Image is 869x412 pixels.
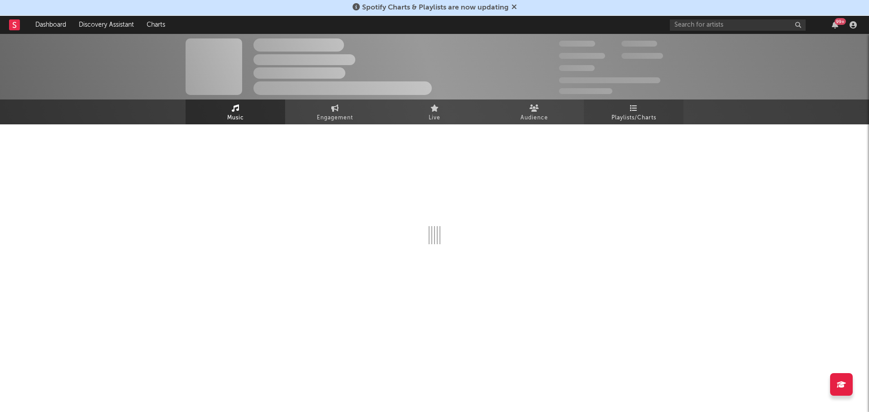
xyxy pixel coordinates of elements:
span: Spotify Charts & Playlists are now updating [362,4,509,11]
span: Dismiss [511,4,517,11]
span: Audience [520,113,548,123]
a: Music [186,99,285,124]
div: 99 + [835,18,846,25]
span: Jump Score: 85.0 [559,88,612,94]
a: Dashboard [29,16,72,34]
span: 50.000.000 Monthly Listeners [559,77,660,83]
span: 100.000 [621,41,657,47]
span: Playlists/Charts [611,113,656,123]
span: 1.000.000 [621,53,663,59]
a: Live [385,99,484,124]
a: Audience [484,99,584,124]
button: 99+ [832,21,838,28]
span: Music [227,113,244,123]
input: Search for artists [670,19,806,31]
span: 50.000.000 [559,53,605,59]
a: Discovery Assistant [72,16,140,34]
a: Playlists/Charts [584,99,683,124]
span: 300.000 [559,41,595,47]
span: 100.000 [559,65,595,71]
span: Engagement [317,113,353,123]
a: Charts [140,16,172,34]
a: Engagement [285,99,385,124]
span: Live [429,113,440,123]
